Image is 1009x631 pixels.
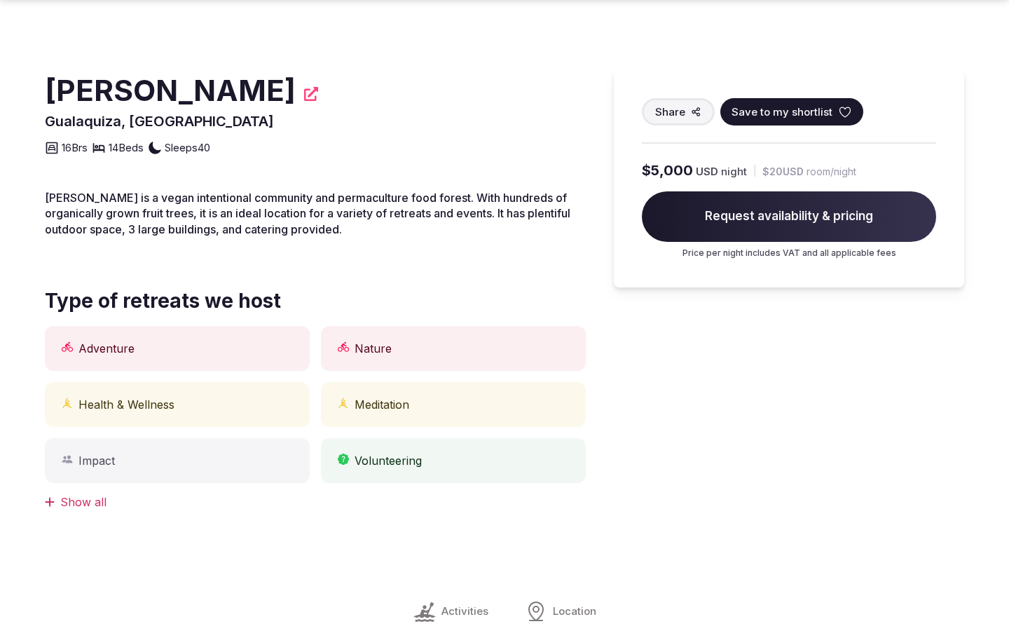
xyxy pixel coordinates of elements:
span: USD [696,164,718,179]
span: 14 Beds [109,140,144,155]
span: Location [553,604,596,618]
span: $20 USD [762,165,804,179]
span: Sleeps 40 [165,140,210,155]
span: room/night [806,165,856,179]
span: $5,000 [642,161,693,180]
span: Activities [441,604,488,618]
span: Share [655,104,685,119]
p: Price per night includes VAT and all applicable fees [642,247,936,259]
span: Save to my shortlist [732,104,832,119]
span: 16 Brs [62,140,88,155]
div: | [753,163,757,178]
span: night [721,164,747,179]
span: Type of retreats we host [45,287,281,315]
div: Show all [45,494,586,510]
span: Gualaquiza, [GEOGRAPHIC_DATA] [45,113,274,130]
span: Request availability & pricing [642,191,936,242]
button: Share [642,98,715,125]
span: [PERSON_NAME] is a vegan intentional community and permaculture food forest. With hundreds of org... [45,191,570,236]
button: Save to my shortlist [720,98,863,125]
h2: [PERSON_NAME] [45,70,296,111]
